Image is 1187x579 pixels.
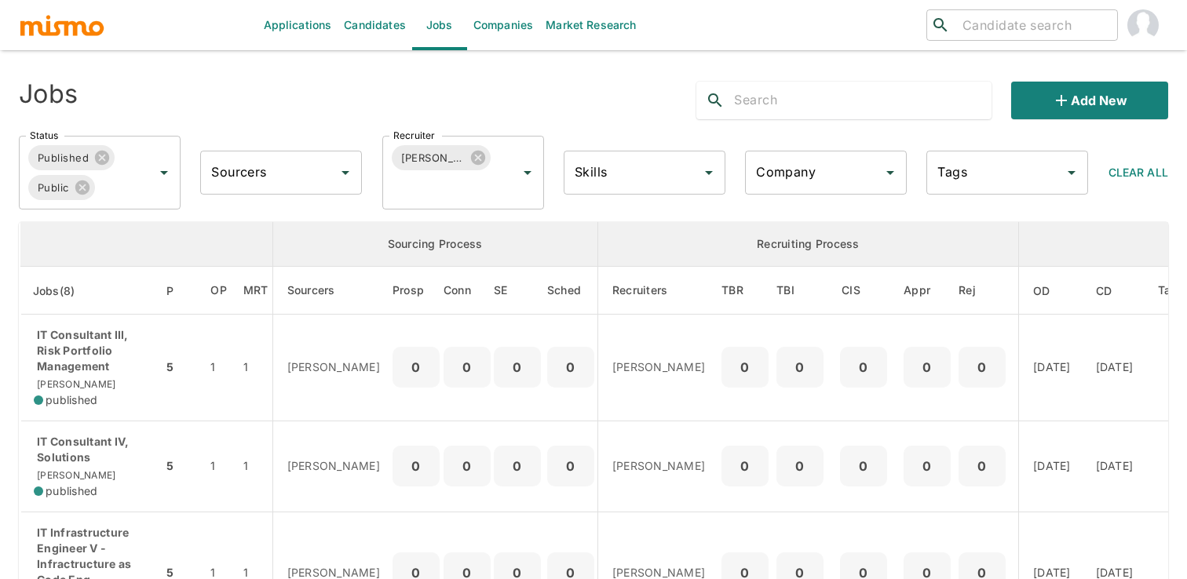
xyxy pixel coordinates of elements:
p: 0 [500,356,535,378]
p: 0 [399,455,433,477]
p: 0 [728,455,762,477]
th: Sched [544,267,598,315]
th: Created At [1083,267,1146,315]
span: Jobs(8) [33,282,96,300]
th: Sourcers [272,267,393,315]
p: IT Consultant III, Risk Portfolio Management [34,327,150,374]
button: Open [698,162,720,184]
th: Connections [444,267,491,315]
span: published [46,483,97,499]
span: [PERSON_NAME] [34,378,115,390]
p: 0 [910,455,944,477]
div: [PERSON_NAME] [392,145,491,170]
th: Recruiting Process [597,222,1018,267]
p: 0 [783,455,817,477]
p: 0 [846,356,881,378]
h4: Jobs [19,78,78,110]
div: Public [28,175,95,200]
p: [PERSON_NAME] [287,359,380,375]
p: IT Consultant IV, Solutions [34,434,150,465]
td: 1 [198,421,239,512]
label: Recruiter [393,129,435,142]
input: Search [734,88,991,113]
span: Published [28,149,98,167]
th: To Be Reviewed [718,267,772,315]
p: [PERSON_NAME] [287,458,380,474]
button: search [696,82,734,119]
span: Clear All [1108,166,1168,179]
button: Open [517,162,539,184]
p: 0 [553,356,588,378]
p: 0 [783,356,817,378]
td: [DATE] [1019,315,1083,421]
p: [PERSON_NAME] [612,359,705,375]
th: Open Positions [198,267,239,315]
td: 1 [239,421,272,512]
th: Priority [163,267,198,315]
button: Open [334,162,356,184]
span: Public [28,179,79,197]
span: published [46,392,97,408]
span: [PERSON_NAME] [34,469,115,481]
button: Add new [1011,82,1168,119]
img: logo [19,13,105,37]
p: 0 [846,455,881,477]
th: Approved [900,267,955,315]
label: Status [30,129,58,142]
th: Sent Emails [491,267,544,315]
div: Published [28,145,115,170]
input: Candidate search [956,14,1111,36]
span: CD [1096,282,1133,300]
p: 0 [910,356,944,378]
th: To Be Interviewed [772,267,827,315]
p: 0 [965,356,999,378]
button: Open [1061,162,1083,184]
th: Rejected [955,267,1019,315]
td: 1 [239,315,272,421]
p: 0 [450,455,484,477]
span: [PERSON_NAME] [392,149,474,167]
button: Open [153,162,175,184]
span: P [166,282,194,300]
p: 0 [965,455,999,477]
p: 0 [500,455,535,477]
td: [DATE] [1019,421,1083,512]
td: 1 [198,315,239,421]
th: Sourcing Process [272,222,597,267]
p: 0 [450,356,484,378]
td: 5 [163,421,198,512]
th: Onboarding Date [1019,267,1083,315]
td: [DATE] [1083,315,1146,421]
td: 5 [163,315,198,421]
p: 0 [728,356,762,378]
th: Recruiters [597,267,718,315]
p: 0 [399,356,433,378]
th: Client Interview Scheduled [827,267,900,315]
p: [PERSON_NAME] [612,458,705,474]
td: [DATE] [1083,421,1146,512]
p: 0 [553,455,588,477]
th: Market Research Total [239,267,272,315]
button: Open [879,162,901,184]
span: OD [1033,282,1071,300]
th: Prospects [393,267,444,315]
img: Gabriel Hernandez [1127,9,1159,41]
